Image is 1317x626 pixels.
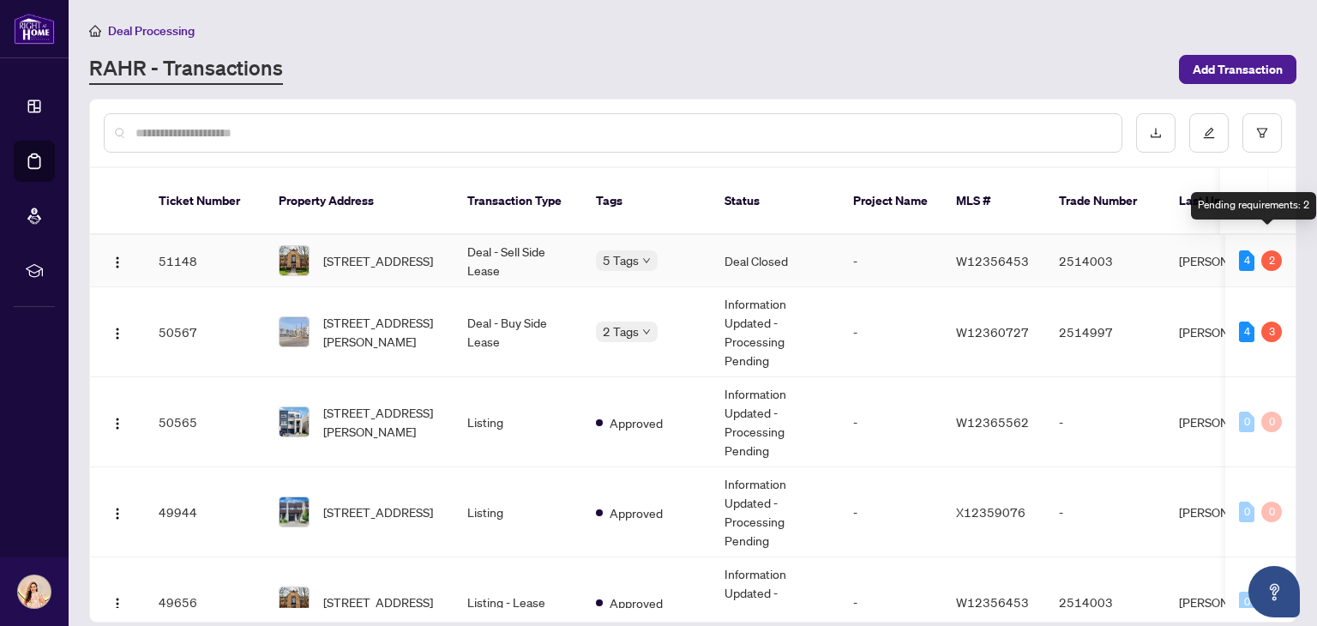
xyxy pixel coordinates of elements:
div: 0 [1261,502,1282,522]
img: thumbnail-img [280,497,309,527]
span: [STREET_ADDRESS][PERSON_NAME] [323,313,440,351]
td: Information Updated - Processing Pending [711,467,839,557]
button: Add Transaction [1179,55,1296,84]
span: Approved [610,503,663,522]
span: W12360727 [956,324,1029,340]
img: Logo [111,507,124,521]
span: 5 Tags [603,250,639,270]
span: X12359076 [956,504,1025,520]
th: Tags [582,168,711,235]
div: Pending requirements: 2 [1191,192,1316,220]
span: W12356453 [956,594,1029,610]
span: download [1150,127,1162,139]
td: Deal - Buy Side Lease [454,287,582,377]
img: thumbnail-img [280,587,309,617]
td: Information Updated - Processing Pending [711,377,839,467]
img: Logo [111,417,124,430]
td: - [1045,377,1165,467]
img: thumbnail-img [280,317,309,346]
button: Logo [104,318,131,346]
span: [STREET_ADDRESS] [323,593,433,611]
td: - [839,287,942,377]
span: Add Transaction [1193,56,1283,83]
span: home [89,25,101,37]
img: Profile Icon [18,575,51,608]
span: down [642,256,651,265]
div: 0 [1261,412,1282,432]
span: down [642,328,651,336]
td: Deal Closed [711,235,839,287]
img: Logo [111,256,124,269]
td: Listing [454,467,582,557]
td: [PERSON_NAME] [1165,235,1294,287]
button: edit [1189,113,1229,153]
div: 0 [1239,412,1254,432]
td: 2514997 [1045,287,1165,377]
button: Logo [104,247,131,274]
div: 0 [1239,502,1254,522]
th: Transaction Type [454,168,582,235]
img: Logo [111,327,124,340]
span: filter [1256,127,1268,139]
td: 50565 [145,377,265,467]
span: Approved [610,593,663,612]
span: W12365562 [956,414,1029,430]
span: Approved [610,413,663,432]
td: - [839,467,942,557]
th: Project Name [839,168,942,235]
div: 4 [1239,322,1254,342]
img: thumbnail-img [280,246,309,275]
button: download [1136,113,1176,153]
img: logo [14,13,55,45]
td: - [839,235,942,287]
th: Trade Number [1045,168,1165,235]
button: Logo [104,498,131,526]
td: Deal - Sell Side Lease [454,235,582,287]
button: Logo [104,408,131,436]
button: filter [1242,113,1282,153]
span: W12356453 [956,253,1029,268]
img: thumbnail-img [280,407,309,436]
td: [PERSON_NAME] [1165,287,1294,377]
td: 49944 [145,467,265,557]
th: Ticket Number [145,168,265,235]
td: Listing [454,377,582,467]
span: [STREET_ADDRESS][PERSON_NAME] [323,403,440,441]
div: 3 [1261,322,1282,342]
img: Logo [111,597,124,611]
span: [STREET_ADDRESS] [323,503,433,521]
td: - [1045,467,1165,557]
button: Open asap [1248,566,1300,617]
div: 2 [1261,250,1282,271]
td: 2514003 [1045,235,1165,287]
th: MLS # [942,168,1045,235]
td: Information Updated - Processing Pending [711,287,839,377]
td: 50567 [145,287,265,377]
div: 4 [1239,250,1254,271]
th: Status [711,168,839,235]
span: edit [1203,127,1215,139]
div: 0 [1239,592,1254,612]
td: - [839,377,942,467]
button: Logo [104,588,131,616]
td: 51148 [145,235,265,287]
span: [STREET_ADDRESS] [323,251,433,270]
span: 2 Tags [603,322,639,341]
th: Last Updated By [1165,168,1294,235]
td: [PERSON_NAME] [1165,467,1294,557]
span: Deal Processing [108,23,195,39]
th: Property Address [265,168,454,235]
a: RAHR - Transactions [89,54,283,85]
td: [PERSON_NAME] [1165,377,1294,467]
